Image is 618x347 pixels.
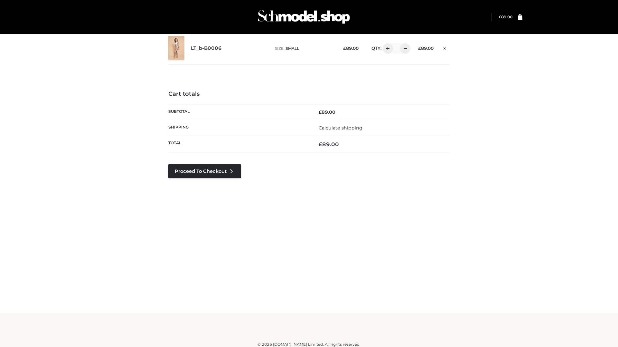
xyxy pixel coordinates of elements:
span: £ [418,46,421,51]
h4: Cart totals [168,91,450,98]
a: £89.00 [499,14,512,19]
th: Subtotal [168,104,309,120]
div: QTY: [365,43,408,54]
bdi: 89.00 [319,141,339,147]
p: size : [275,46,333,51]
bdi: 89.00 [499,14,512,19]
span: £ [319,109,322,115]
a: Remove this item [440,43,450,52]
span: £ [319,141,322,147]
span: £ [343,46,346,51]
th: Total [168,136,309,153]
span: £ [499,14,501,19]
bdi: 89.00 [418,46,434,51]
a: Calculate shipping [319,125,362,131]
img: Schmodel Admin 964 [256,4,352,30]
th: Shipping [168,120,309,136]
bdi: 89.00 [343,46,359,51]
span: SMALL [286,46,299,51]
a: LT_b-B0006 [191,45,222,51]
bdi: 89.00 [319,109,335,115]
a: Proceed to Checkout [168,164,241,178]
